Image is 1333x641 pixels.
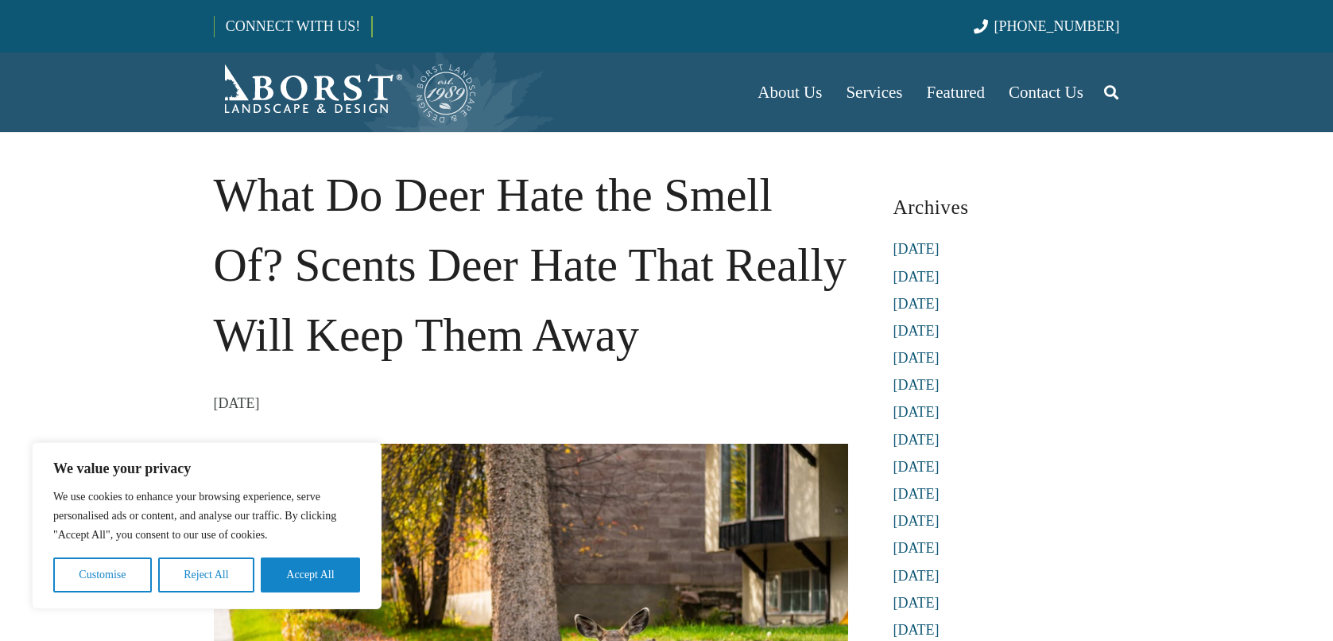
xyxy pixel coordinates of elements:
[997,52,1095,132] a: Contact Us
[893,622,940,638] a: [DATE]
[214,391,260,415] time: 25 April 2024 at 16:05:40 America/New_York
[893,269,940,285] a: [DATE]
[758,83,822,102] span: About Us
[893,404,940,420] a: [DATE]
[893,323,940,339] a: [DATE]
[915,52,997,132] a: Featured
[1095,72,1127,112] a: Search
[893,568,940,584] a: [DATE]
[893,459,940,475] a: [DATE]
[893,432,940,448] a: [DATE]
[261,557,360,592] button: Accept All
[32,442,382,609] div: We value your privacy
[893,241,940,257] a: [DATE]
[1009,83,1083,102] span: Contact Us
[994,18,1120,34] span: [PHONE_NUMBER]
[893,595,940,611] a: [DATE]
[214,60,478,124] a: Borst-Logo
[893,513,940,529] a: [DATE]
[53,557,152,592] button: Customise
[215,7,371,45] a: CONNECT WITH US!
[927,83,985,102] span: Featured
[53,459,360,478] p: We value your privacy
[893,189,1120,225] h3: Archives
[746,52,834,132] a: About Us
[53,488,360,545] p: We use cookies to enhance your browsing experience, serve personalised ads or content, and analys...
[893,486,940,502] a: [DATE]
[846,83,902,102] span: Services
[214,161,848,370] h1: What Do Deer Hate the Smell Of? Scents Deer Hate That Really Will Keep Them Away
[974,18,1119,34] a: [PHONE_NUMBER]
[893,540,940,556] a: [DATE]
[158,557,254,592] button: Reject All
[834,52,914,132] a: Services
[893,377,940,393] a: [DATE]
[893,350,940,366] a: [DATE]
[893,296,940,312] a: [DATE]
